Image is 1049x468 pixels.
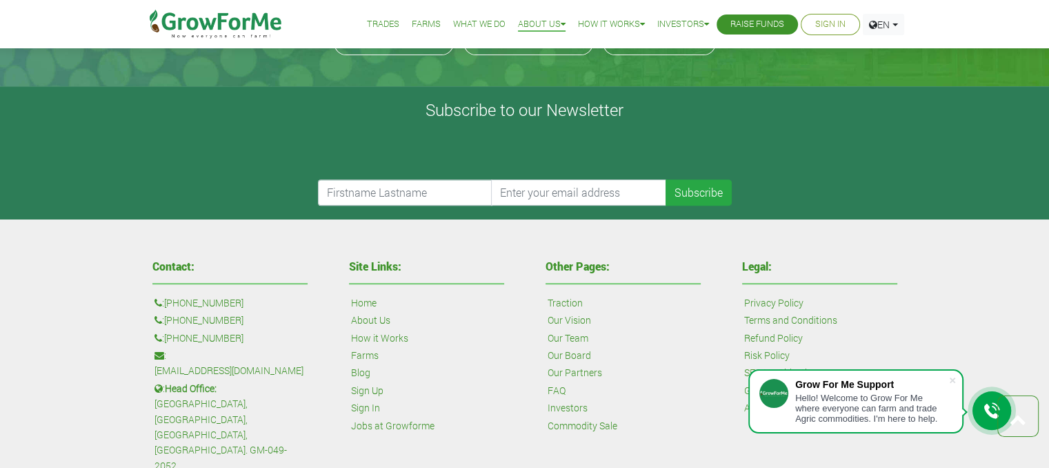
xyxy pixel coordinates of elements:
[351,313,390,328] a: About Us
[548,295,583,311] a: Traction
[367,17,399,32] a: Trades
[730,17,784,32] a: Raise Funds
[744,365,818,380] a: SEC No Objection
[318,179,493,206] input: Firstname Lastname
[351,295,377,311] a: Home
[578,17,645,32] a: How it Works
[318,126,528,179] iframe: reCAPTCHA
[546,261,701,272] h4: Other Pages:
[164,313,243,328] a: [PHONE_NUMBER]
[518,17,566,32] a: About Us
[795,379,948,390] div: Grow For Me Support
[17,100,1032,120] h4: Subscribe to our Newsletter
[154,295,306,311] p: :
[744,331,803,346] a: Refund Policy
[548,331,588,346] a: Our Team
[744,400,870,416] a: Anti Money Laundering Policy
[351,348,379,363] a: Farms
[744,313,837,328] a: Terms and Conditions
[491,179,666,206] input: Enter your email address
[351,365,370,380] a: Blog
[164,331,243,346] a: [PHONE_NUMBER]
[744,348,790,363] a: Risk Policy
[657,17,709,32] a: Investors
[152,261,308,272] h4: Contact:
[165,382,217,395] b: Head Office:
[548,365,602,380] a: Our Partners
[351,400,380,416] a: Sign In
[412,17,441,32] a: Farms
[453,17,506,32] a: What We Do
[744,383,797,398] a: GDPR Policy
[548,383,566,398] a: FAQ
[351,418,434,433] a: Jobs at Growforme
[154,363,303,378] a: [EMAIL_ADDRESS][DOMAIN_NAME]
[795,393,948,424] div: Hello! Welcome to Grow For Me where everyone can farm and trade Agric commodities. I'm here to help.
[863,14,904,35] a: EN
[548,400,588,416] a: Investors
[164,295,243,311] a: [PHONE_NUMBER]
[666,179,732,206] button: Subscribe
[548,313,591,328] a: Our Vision
[154,348,306,379] p: :
[154,331,306,346] p: :
[351,331,408,346] a: How it Works
[815,17,846,32] a: Sign In
[154,313,306,328] p: :
[349,261,504,272] h4: Site Links:
[351,383,383,398] a: Sign Up
[548,418,617,433] a: Commodity Sale
[744,295,803,311] a: Privacy Policy
[742,261,897,272] h4: Legal:
[548,348,591,363] a: Our Board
